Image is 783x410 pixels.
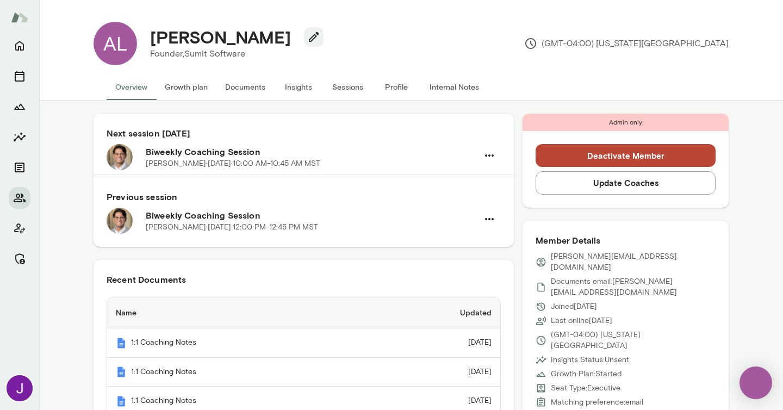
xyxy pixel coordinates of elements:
[523,114,729,131] div: Admin only
[421,74,488,100] button: Internal Notes
[369,328,500,358] td: [DATE]
[551,315,612,326] p: Last online [DATE]
[146,145,478,158] h6: Biweekly Coaching Session
[9,96,30,117] button: Growth Plan
[9,187,30,209] button: Members
[107,127,501,140] h6: Next session [DATE]
[524,37,729,50] p: (GMT-04:00) [US_STATE][GEOGRAPHIC_DATA]
[11,7,28,28] img: Mento
[216,74,274,100] button: Documents
[551,276,716,298] p: Documents email: [PERSON_NAME][EMAIL_ADDRESS][DOMAIN_NAME]
[146,222,318,233] p: [PERSON_NAME] · [DATE] · 12:00 PM-12:45 PM MST
[116,338,127,349] img: Mento
[107,74,156,100] button: Overview
[7,375,33,401] img: Jocelyn Grodin
[116,366,127,377] img: Mento
[9,248,30,270] button: Manage
[551,355,629,365] p: Insights Status: Unsent
[551,383,620,394] p: Seat Type: Executive
[116,396,127,407] img: Mento
[107,297,369,328] th: Name
[146,209,478,222] h6: Biweekly Coaching Session
[150,47,315,60] p: Founder, SumIt Software
[536,144,716,167] button: Deactivate Member
[9,126,30,148] button: Insights
[9,157,30,178] button: Documents
[551,301,597,312] p: Joined [DATE]
[156,74,216,100] button: Growth plan
[369,297,500,328] th: Updated
[9,218,30,239] button: Client app
[551,330,716,351] p: (GMT-04:00) [US_STATE][GEOGRAPHIC_DATA]
[369,358,500,387] td: [DATE]
[551,369,622,380] p: Growth Plan: Started
[536,234,716,247] h6: Member Details
[107,190,501,203] h6: Previous session
[94,22,137,65] div: AL
[107,273,501,286] h6: Recent Documents
[146,158,320,169] p: [PERSON_NAME] · [DATE] · 10:00 AM-10:45 AM MST
[150,27,291,47] h4: [PERSON_NAME]
[372,74,421,100] button: Profile
[107,328,369,358] th: 1:1 Coaching Notes
[551,251,716,273] p: [PERSON_NAME][EMAIL_ADDRESS][DOMAIN_NAME]
[551,397,643,408] p: Matching preference: email
[107,358,369,387] th: 1:1 Coaching Notes
[323,74,372,100] button: Sessions
[536,171,716,194] button: Update Coaches
[9,65,30,87] button: Sessions
[274,74,323,100] button: Insights
[9,35,30,57] button: Home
